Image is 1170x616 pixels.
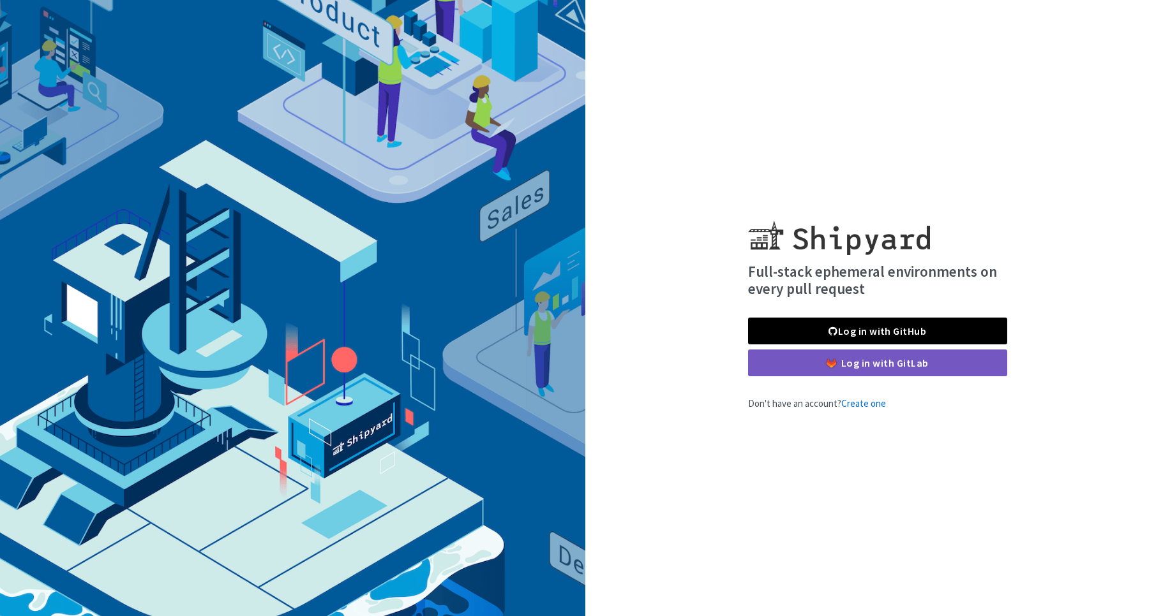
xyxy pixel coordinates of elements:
[841,397,886,409] a: Create one
[748,205,930,255] img: Shipyard logo
[748,318,1007,344] a: Log in with GitHub
[827,358,836,368] img: gitlab-color.svg
[748,263,1007,298] h4: Full-stack ephemeral environments on every pull request
[748,397,886,409] span: Don't have an account?
[748,349,1007,376] a: Log in with GitLab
